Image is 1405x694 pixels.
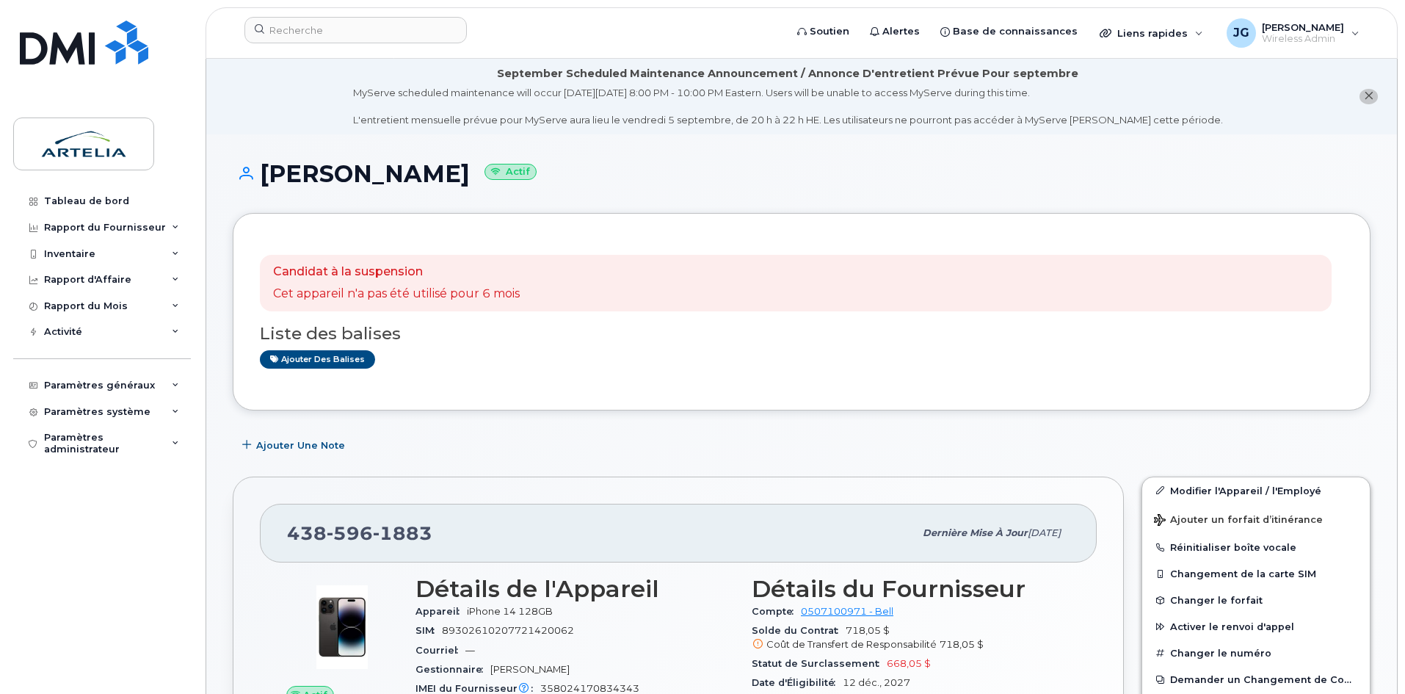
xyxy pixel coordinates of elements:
button: Activer le renvoi d'appel [1142,613,1370,640]
h3: Détails du Fournisseur [752,576,1070,602]
span: Appareil [415,606,467,617]
span: 1883 [373,522,432,544]
h3: Liste des balises [260,325,1343,343]
div: MyServe scheduled maintenance will occur [DATE][DATE] 8:00 PM - 10:00 PM Eastern. Users will be u... [353,86,1223,127]
span: Statut de Surclassement [752,658,887,669]
span: 438 [287,522,432,544]
span: [PERSON_NAME] [490,664,570,675]
span: Compte [752,606,801,617]
h1: [PERSON_NAME] [233,161,1370,187]
button: Demander un Changement de Compte [1142,666,1370,693]
span: 718,05 $ [940,639,984,650]
button: Changement de la carte SIM [1142,560,1370,587]
a: 0507100971 - Bell [801,606,893,617]
span: — [465,645,475,656]
button: Ajouter une Note [233,433,357,459]
button: Ajouter un forfait d’itinérance [1142,504,1370,534]
span: Courriel [415,645,465,656]
span: [DATE] [1028,527,1061,538]
div: September Scheduled Maintenance Announcement / Annonce D'entretient Prévue Pour septembre [497,66,1078,82]
small: Actif [484,164,537,181]
span: Ajouter un forfait d’itinérance [1154,514,1323,528]
span: 89302610207721420062 [442,625,574,636]
span: Dernière mise à jour [923,527,1028,538]
span: 358024170834343 [540,683,639,694]
span: IMEI du Fournisseur [415,683,540,694]
span: 668,05 $ [887,658,931,669]
span: 718,05 $ [752,625,1070,651]
p: Candidat à la suspension [273,264,520,281]
span: SIM [415,625,442,636]
button: Changer le forfait [1142,587,1370,613]
span: 12 déc., 2027 [843,677,910,688]
span: 596 [327,522,373,544]
span: Gestionnaire [415,664,490,675]
span: iPhone 14 128GB [467,606,553,617]
a: Ajouter des balises [260,350,375,369]
span: Activer le renvoi d'appel [1170,621,1294,632]
p: Cet appareil n'a pas été utilisé pour 6 mois [273,286,520,303]
span: Coût de Transfert de Responsabilité [766,639,937,650]
span: Date d'Éligibilité [752,677,843,688]
h3: Détails de l'Appareil [415,576,734,602]
img: image20231002-3703462-njx0qo.jpeg [298,583,386,671]
span: Ajouter une Note [256,438,345,452]
button: Réinitialiser boîte vocale [1142,534,1370,560]
button: close notification [1359,89,1378,104]
button: Changer le numéro [1142,640,1370,666]
a: Modifier l'Appareil / l'Employé [1142,477,1370,504]
span: Changer le forfait [1170,595,1263,606]
span: Solde du Contrat [752,625,846,636]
